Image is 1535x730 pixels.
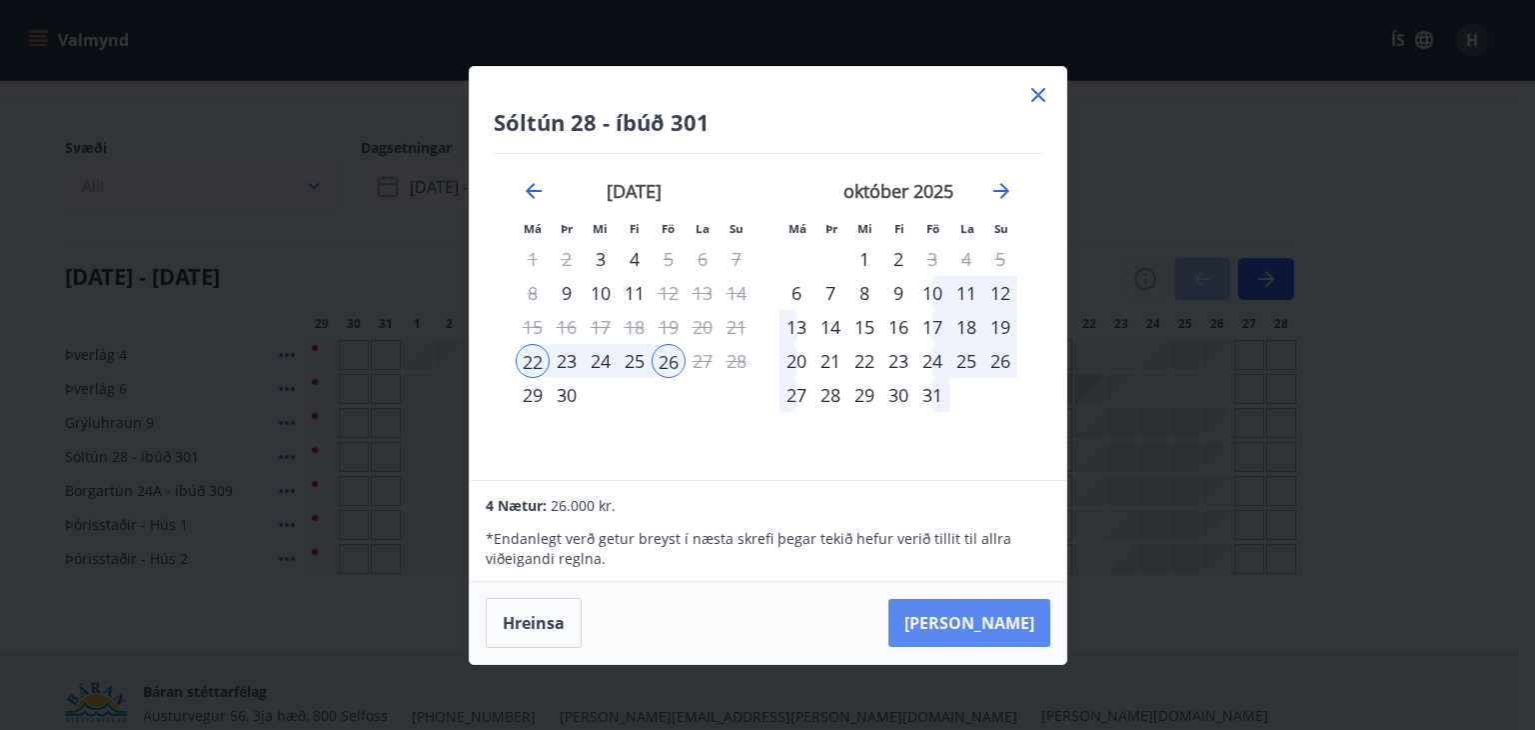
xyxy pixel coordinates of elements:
td: Not available. fimmtudagur, 18. september 2025 [618,310,652,344]
td: Not available. mánudagur, 1. september 2025 [516,242,550,276]
td: Selected. miðvikudagur, 24. september 2025 [584,344,618,378]
td: Choose fimmtudagur, 16. október 2025 as your check-in date. It’s available. [881,310,915,344]
td: Not available. sunnudagur, 14. september 2025 [720,276,754,310]
div: 31 [915,378,949,412]
td: Choose fimmtudagur, 11. september 2025 as your check-in date. It’s available. [618,276,652,310]
div: 1 [847,242,881,276]
small: Mi [857,221,872,236]
td: Choose föstudagur, 24. október 2025 as your check-in date. It’s available. [915,344,949,378]
div: 2 [881,242,915,276]
td: Selected as start date. mánudagur, 22. september 2025 [516,344,550,378]
td: Not available. laugardagur, 13. september 2025 [686,276,720,310]
td: Choose fimmtudagur, 4. september 2025 as your check-in date. It’s available. [618,242,652,276]
td: Not available. miðvikudagur, 17. september 2025 [584,310,618,344]
div: 11 [949,276,983,310]
strong: október 2025 [843,179,953,203]
td: Choose mánudagur, 6. október 2025 as your check-in date. It’s available. [779,276,813,310]
td: Choose þriðjudagur, 30. september 2025 as your check-in date. It’s available. [550,378,584,412]
td: Choose þriðjudagur, 9. september 2025 as your check-in date. It’s available. [550,276,584,310]
small: La [696,221,710,236]
div: Move forward to switch to the next month. [989,179,1013,203]
small: Má [788,221,806,236]
td: Not available. þriðjudagur, 2. september 2025 [550,242,584,276]
div: 11 [618,276,652,310]
div: 4 [618,242,652,276]
td: Not available. sunnudagur, 21. september 2025 [720,310,754,344]
div: 19 [983,310,1017,344]
td: Choose þriðjudagur, 21. október 2025 as your check-in date. It’s available. [813,344,847,378]
td: Choose sunnudagur, 26. október 2025 as your check-in date. It’s available. [983,344,1017,378]
td: Choose mánudagur, 13. október 2025 as your check-in date. It’s available. [779,310,813,344]
small: Þr [825,221,837,236]
div: 25 [949,344,983,378]
td: Choose þriðjudagur, 7. október 2025 as your check-in date. It’s available. [813,276,847,310]
td: Choose föstudagur, 31. október 2025 as your check-in date. It’s available. [915,378,949,412]
td: Not available. sunnudagur, 7. september 2025 [720,242,754,276]
td: Choose sunnudagur, 19. október 2025 as your check-in date. It’s available. [983,310,1017,344]
span: 4 Nætur: [486,496,547,515]
td: Selected as end date. föstudagur, 26. september 2025 [652,344,686,378]
div: 8 [847,276,881,310]
div: 21 [813,344,847,378]
div: 30 [550,378,584,412]
td: Choose þriðjudagur, 28. október 2025 as your check-in date. It’s available. [813,378,847,412]
td: Choose miðvikudagur, 3. september 2025 as your check-in date. It’s available. [584,242,618,276]
div: Aðeins útritun í boði [652,242,686,276]
td: Not available. föstudagur, 19. september 2025 [652,310,686,344]
p: * Endanlegt verð getur breyst í næsta skrefi þegar tekið hefur verið tillit til allra viðeigandi ... [486,529,1049,569]
td: Choose fimmtudagur, 30. október 2025 as your check-in date. It’s available. [881,378,915,412]
td: Selected. þriðjudagur, 23. september 2025 [550,344,584,378]
div: Aðeins innritun í boði [584,242,618,276]
div: 12 [983,276,1017,310]
td: Choose föstudagur, 3. október 2025 as your check-in date. It’s available. [915,242,949,276]
div: Aðeins útritun í boði [652,276,686,310]
small: Mi [593,221,608,236]
td: Selected. fimmtudagur, 25. september 2025 [618,344,652,378]
div: 7 [813,276,847,310]
div: 24 [915,344,949,378]
div: 29 [847,378,881,412]
div: 10 [915,276,949,310]
div: 16 [881,310,915,344]
div: 24 [584,344,618,378]
td: Choose mánudagur, 29. september 2025 as your check-in date. It’s available. [516,378,550,412]
td: Not available. sunnudagur, 5. október 2025 [983,242,1017,276]
div: Aðeins innritun í boði [516,378,550,412]
button: Hreinsa [486,598,582,648]
td: Choose laugardagur, 11. október 2025 as your check-in date. It’s available. [949,276,983,310]
div: Aðeins innritun í boði [779,276,813,310]
div: 30 [881,378,915,412]
td: Choose fimmtudagur, 23. október 2025 as your check-in date. It’s available. [881,344,915,378]
td: Not available. þriðjudagur, 16. september 2025 [550,310,584,344]
button: [PERSON_NAME] [888,599,1050,647]
td: Choose föstudagur, 12. september 2025 as your check-in date. It’s available. [652,276,686,310]
div: Aðeins innritun í boði [550,276,584,310]
small: Su [730,221,744,236]
div: Calendar [494,154,1042,456]
td: Choose laugardagur, 18. október 2025 as your check-in date. It’s available. [949,310,983,344]
div: Aðeins útritun í boði [915,242,949,276]
div: 15 [847,310,881,344]
div: 23 [881,344,915,378]
td: Not available. mánudagur, 15. september 2025 [516,310,550,344]
td: Not available. laugardagur, 20. september 2025 [686,310,720,344]
td: Choose þriðjudagur, 14. október 2025 as your check-in date. It’s available. [813,310,847,344]
div: 26 [983,344,1017,378]
td: Choose föstudagur, 5. september 2025 as your check-in date. It’s available. [652,242,686,276]
td: Choose mánudagur, 20. október 2025 as your check-in date. It’s available. [779,344,813,378]
div: 23 [550,344,584,378]
td: Choose sunnudagur, 12. október 2025 as your check-in date. It’s available. [983,276,1017,310]
div: 13 [779,310,813,344]
div: Move backward to switch to the previous month. [522,179,546,203]
small: Fö [926,221,939,236]
small: Su [994,221,1008,236]
td: Choose fimmtudagur, 2. október 2025 as your check-in date. It’s available. [881,242,915,276]
div: 20 [779,344,813,378]
small: Má [524,221,542,236]
small: Þr [561,221,573,236]
td: Not available. laugardagur, 6. september 2025 [686,242,720,276]
td: Choose laugardagur, 25. október 2025 as your check-in date. It’s available. [949,344,983,378]
div: 18 [949,310,983,344]
div: 10 [584,276,618,310]
small: Fi [630,221,640,236]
